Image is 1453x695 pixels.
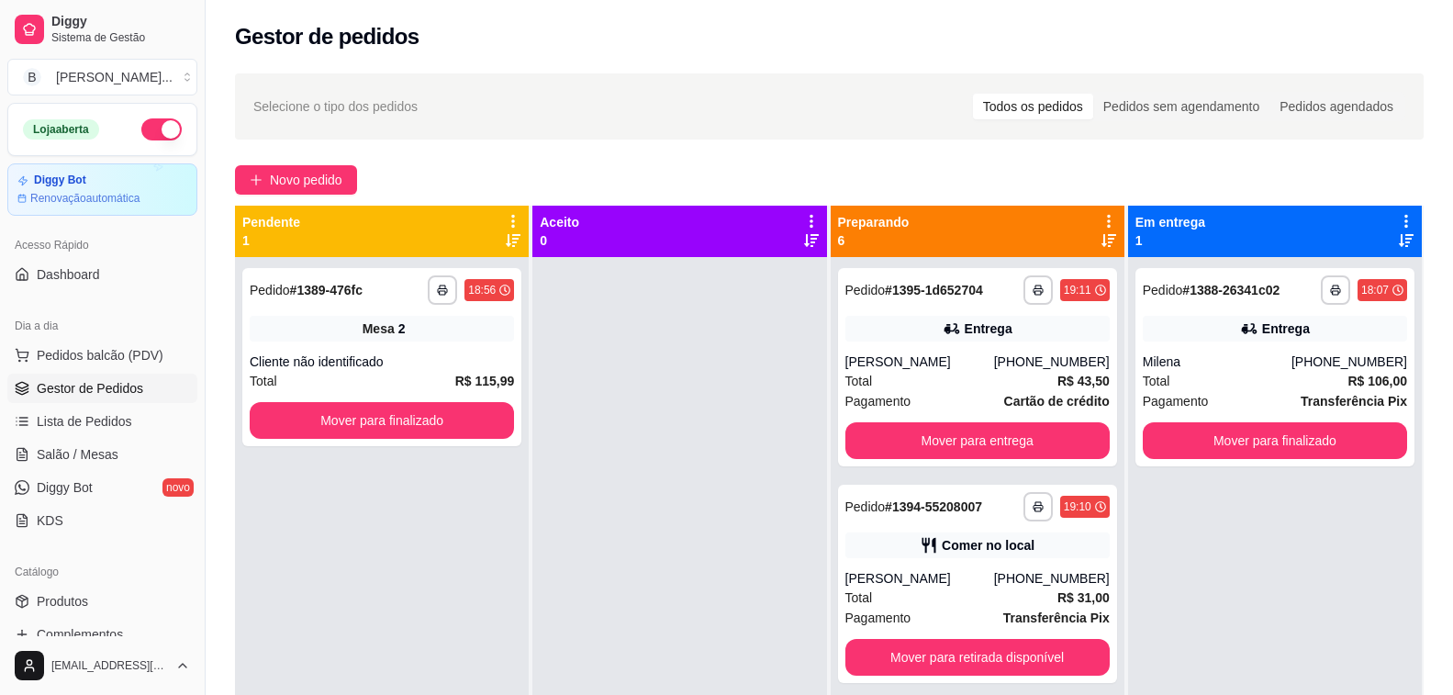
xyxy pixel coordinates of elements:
div: Cliente não identificado [250,353,514,371]
p: 0 [540,231,579,250]
p: 6 [838,231,910,250]
a: KDS [7,506,197,535]
span: Total [845,588,873,608]
button: Mover para entrega [845,422,1110,459]
div: [PERSON_NAME] [845,353,994,371]
div: Catálogo [7,557,197,587]
a: Diggy Botnovo [7,473,197,502]
button: Mover para finalizado [250,402,514,439]
a: Diggy BotRenovaçãoautomática [7,163,197,216]
span: Pagamento [845,608,911,628]
p: Preparando [838,213,910,231]
a: Complementos [7,620,197,649]
h2: Gestor de pedidos [235,22,419,51]
div: Milena [1143,353,1291,371]
strong: R$ 31,00 [1057,590,1110,605]
button: Select a team [7,59,197,95]
strong: Transferência Pix [1003,611,1110,625]
p: Pendente [242,213,300,231]
div: Todos os pedidos [973,94,1093,119]
div: Comer no local [942,536,1034,555]
div: Entrega [1262,319,1310,338]
div: Pedidos sem agendamento [1093,94,1269,119]
a: Dashboard [7,260,197,289]
span: Total [250,371,277,391]
a: Gestor de Pedidos [7,374,197,403]
strong: R$ 106,00 [1347,374,1407,388]
span: Lista de Pedidos [37,412,132,431]
div: 19:11 [1064,283,1091,297]
button: Pedidos balcão (PDV) [7,341,197,370]
div: [PERSON_NAME] [845,569,994,588]
div: 19:10 [1064,499,1091,514]
span: Complementos [37,625,123,644]
div: Entrega [965,319,1012,338]
span: Total [845,371,873,391]
strong: R$ 43,50 [1057,374,1110,388]
button: Mover para finalizado [1143,422,1407,459]
span: Pedido [845,283,886,297]
span: Diggy Bot [37,478,93,497]
button: Alterar Status [141,118,182,140]
span: B [23,68,41,86]
div: Dia a dia [7,311,197,341]
a: Lista de Pedidos [7,407,197,436]
span: Diggy [51,14,190,30]
p: Em entrega [1135,213,1205,231]
article: Renovação automática [30,191,140,206]
div: [PHONE_NUMBER] [994,353,1110,371]
span: Pedido [845,499,886,514]
strong: # 1395-1d652704 [885,283,983,297]
span: Produtos [37,592,88,611]
div: [PHONE_NUMBER] [1291,353,1407,371]
span: Selecione o tipo dos pedidos [253,96,418,117]
strong: Cartão de crédito [1004,394,1110,409]
a: Produtos [7,587,197,616]
div: Loja aberta [23,119,99,140]
a: DiggySistema de Gestão [7,7,197,51]
strong: # 1394-55208007 [885,499,982,514]
span: Pedido [1143,283,1183,297]
div: 2 [398,319,406,338]
strong: # 1388-26341c02 [1182,283,1280,297]
span: Pedidos balcão (PDV) [37,346,163,364]
span: Pagamento [1143,391,1209,411]
div: Pedidos agendados [1269,94,1403,119]
span: Pedido [250,283,290,297]
div: [PERSON_NAME] ... [56,68,173,86]
button: [EMAIL_ADDRESS][DOMAIN_NAME] [7,644,197,688]
span: Total [1143,371,1170,391]
button: Novo pedido [235,165,357,195]
span: plus [250,174,263,186]
div: 18:56 [468,283,496,297]
span: [EMAIL_ADDRESS][DOMAIN_NAME] [51,658,168,673]
span: Novo pedido [270,170,342,190]
p: 1 [242,231,300,250]
article: Diggy Bot [34,174,86,187]
p: Aceito [540,213,579,231]
strong: R$ 115,99 [455,374,515,388]
span: Salão / Mesas [37,445,118,464]
strong: # 1389-476fc [290,283,363,297]
div: Acesso Rápido [7,230,197,260]
p: 1 [1135,231,1205,250]
span: Pagamento [845,391,911,411]
strong: Transferência Pix [1301,394,1407,409]
span: Mesa [363,319,395,338]
span: KDS [37,511,63,530]
a: Salão / Mesas [7,440,197,469]
span: Gestor de Pedidos [37,379,143,398]
div: [PHONE_NUMBER] [994,569,1110,588]
button: Mover para retirada disponível [845,639,1110,676]
div: 18:07 [1361,283,1389,297]
span: Sistema de Gestão [51,30,190,45]
span: Dashboard [37,265,100,284]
